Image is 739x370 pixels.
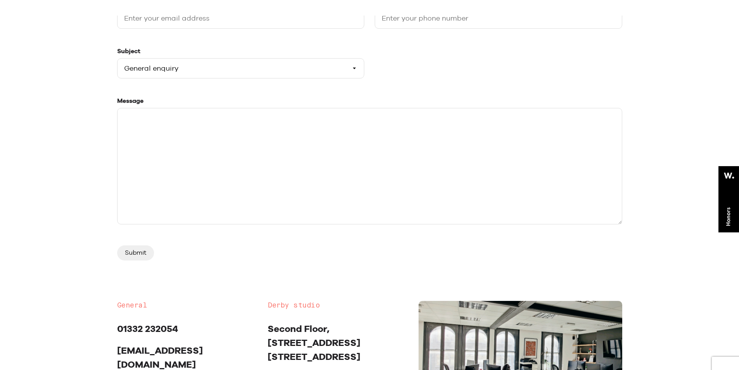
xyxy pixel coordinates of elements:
[268,322,407,364] p: Second Floor, [STREET_ADDRESS] [STREET_ADDRESS]
[117,345,203,370] a: [EMAIL_ADDRESS][DOMAIN_NAME]
[117,245,154,260] input: Submit
[117,323,178,334] a: 01332 232054
[268,301,407,310] h2: Derby studio
[375,8,622,29] input: Enter your phone number
[117,47,140,55] label: Subject
[117,301,256,310] h2: General
[117,8,365,29] input: Enter your email address
[117,97,144,105] label: Message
